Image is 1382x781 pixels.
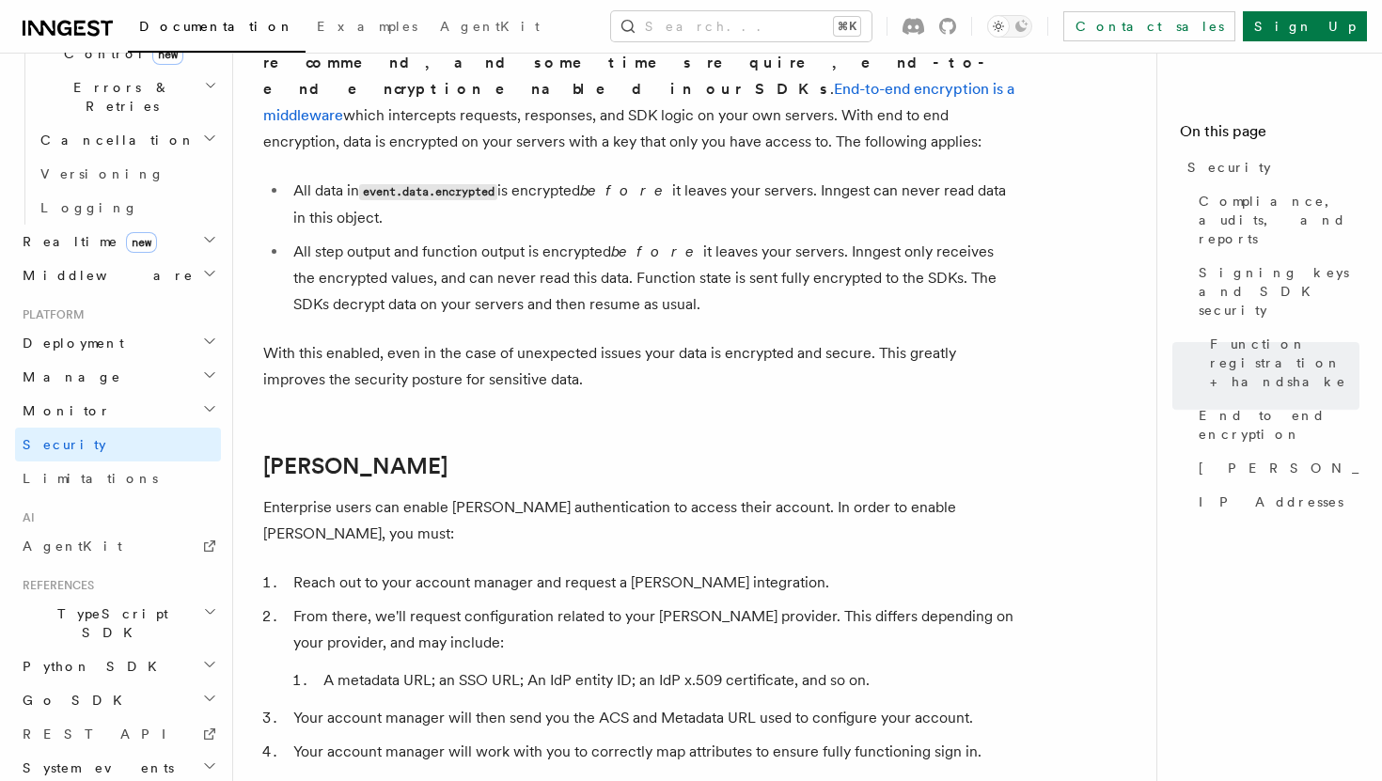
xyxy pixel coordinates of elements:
span: AgentKit [23,539,122,554]
a: AgentKit [15,529,221,563]
p: With this enabled, even in the case of unexpected issues your data is encrypted and secure. This ... [263,340,1015,393]
li: All step output and function output is encrypted it leaves your servers. Inngest only receives th... [288,239,1015,318]
span: Signing keys and SDK security [1199,263,1359,320]
a: Limitations [15,461,221,495]
li: Your account manager will then send you the ACS and Metadata URL used to configure your account. [288,705,1015,731]
a: Security [15,428,221,461]
button: Errors & Retries [33,70,221,123]
span: Middleware [15,266,194,285]
a: Compliance, audits, and reports [1191,184,1359,256]
a: Logging [33,191,221,225]
span: End to end encryption [1199,406,1359,444]
li: From there, we'll request configuration related to your [PERSON_NAME] provider. This differs depe... [288,603,1015,694]
em: before [580,181,672,199]
a: Versioning [33,157,221,191]
h4: On this page [1180,120,1359,150]
a: IP Addresses [1191,485,1359,519]
span: Examples [317,19,417,34]
span: Security [1187,158,1271,177]
li: All data in is encrypted it leaves your servers. Inngest can never read data in this object. [288,178,1015,231]
strong: strongly recommend, and sometimes require, end-to-end encryption enabled in our SDKs [263,27,994,98]
em: before [611,242,703,260]
a: AgentKit [429,6,551,51]
button: Go SDK [15,683,221,717]
span: System events [15,758,174,777]
button: Python SDK [15,649,221,683]
span: Python SDK [15,657,168,676]
a: Examples [306,6,429,51]
a: [PERSON_NAME] [263,453,448,479]
button: Search...⌘K [611,11,872,41]
span: AgentKit [440,19,540,34]
li: Reach out to your account manager and request a [PERSON_NAME] integration. [288,570,1015,596]
span: Function registration + handshake [1210,335,1359,391]
span: Limitations [23,471,158,486]
a: [PERSON_NAME] [1191,451,1359,485]
span: Monitor [15,401,111,420]
kbd: ⌘K [834,17,860,36]
a: REST API [15,717,221,751]
a: Signing keys and SDK security [1191,256,1359,327]
span: Realtime [15,232,157,251]
button: Manage [15,360,221,394]
span: Documentation [139,19,294,34]
li: A metadata URL; an SSO URL; An IdP entity ID; an IdP x.509 certificate, and so on. [318,667,1015,694]
span: new [126,232,157,253]
span: Versioning [40,166,165,181]
p: Enterprise users can enable [PERSON_NAME] authentication to access their account. In order to ena... [263,494,1015,547]
span: Cancellation [33,131,196,149]
button: Cancellation [33,123,221,157]
span: new [152,44,183,65]
button: Monitor [15,394,221,428]
span: Platform [15,307,85,322]
span: Compliance, audits, and reports [1199,192,1359,248]
button: Deployment [15,326,221,360]
button: TypeScript SDK [15,597,221,649]
span: Errors & Retries [33,78,204,116]
span: AI [15,510,35,525]
button: Toggle dark mode [987,15,1032,38]
span: Go SDK [15,691,133,710]
span: Deployment [15,334,124,352]
li: Your account manager will work with you to correctly map attributes to ensure fully functioning s... [288,739,1015,765]
span: IP Addresses [1199,492,1343,511]
span: REST API [23,726,182,742]
span: Logging [40,200,138,215]
p: . which intercepts requests, responses, and SDK logic on your own servers. With end to end encryp... [263,23,1015,155]
a: Function registration + handshake [1202,327,1359,398]
span: References [15,578,94,593]
span: Security [23,437,106,452]
code: event.data.encrypted [359,184,497,200]
button: Middleware [15,258,221,292]
button: Realtimenew [15,225,221,258]
a: End to end encryption [1191,398,1359,451]
a: Sign Up [1243,11,1367,41]
a: Security [1180,150,1359,184]
span: Manage [15,367,121,386]
span: TypeScript SDK [15,604,203,642]
a: Contact sales [1063,11,1235,41]
a: Documentation [128,6,306,53]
